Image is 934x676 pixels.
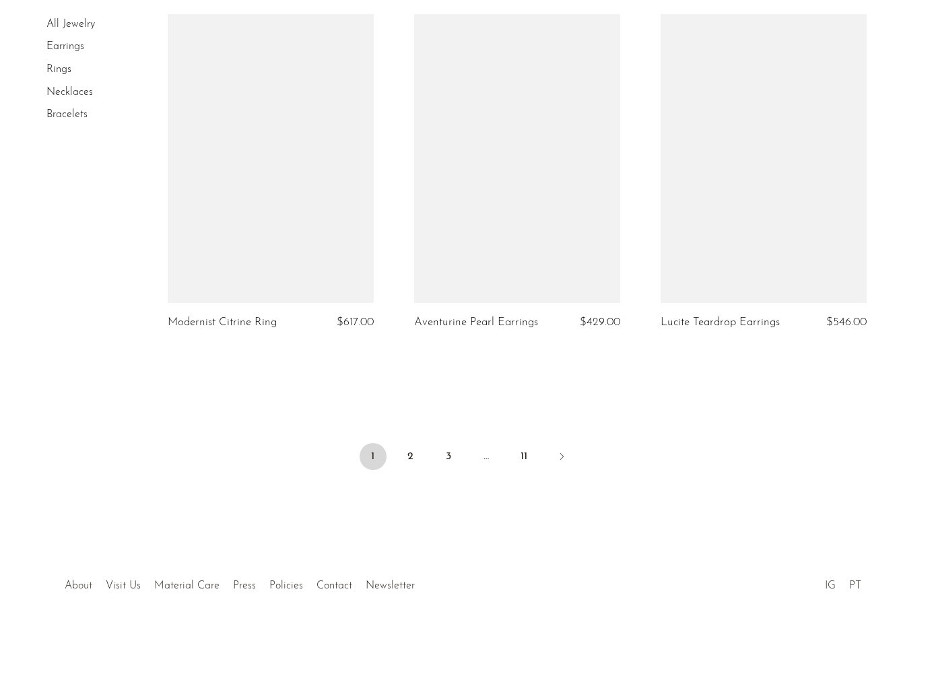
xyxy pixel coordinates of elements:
a: Earrings [46,42,84,53]
a: Lucite Teardrop Earrings [661,316,780,329]
span: $617.00 [337,316,374,328]
a: Policies [269,580,303,591]
span: 1 [360,443,387,470]
a: Material Care [154,580,220,591]
a: PT [849,580,861,591]
a: Next [548,443,575,473]
a: Visit Us [106,580,141,591]
a: Aventurine Pearl Earrings [414,316,538,329]
a: Press [233,580,256,591]
span: $546.00 [826,316,867,328]
ul: Social Medias [818,570,868,595]
a: Contact [316,580,352,591]
a: Modernist Citrine Ring [168,316,277,329]
a: 2 [397,443,424,470]
a: 11 [510,443,537,470]
a: About [65,580,92,591]
a: Necklaces [46,87,93,98]
a: Bracelets [46,109,88,120]
ul: Quick links [58,570,422,595]
a: Rings [46,64,71,75]
span: $429.00 [580,316,620,328]
a: All Jewelry [46,19,95,30]
span: … [473,443,500,470]
a: IG [825,580,836,591]
a: 3 [435,443,462,470]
